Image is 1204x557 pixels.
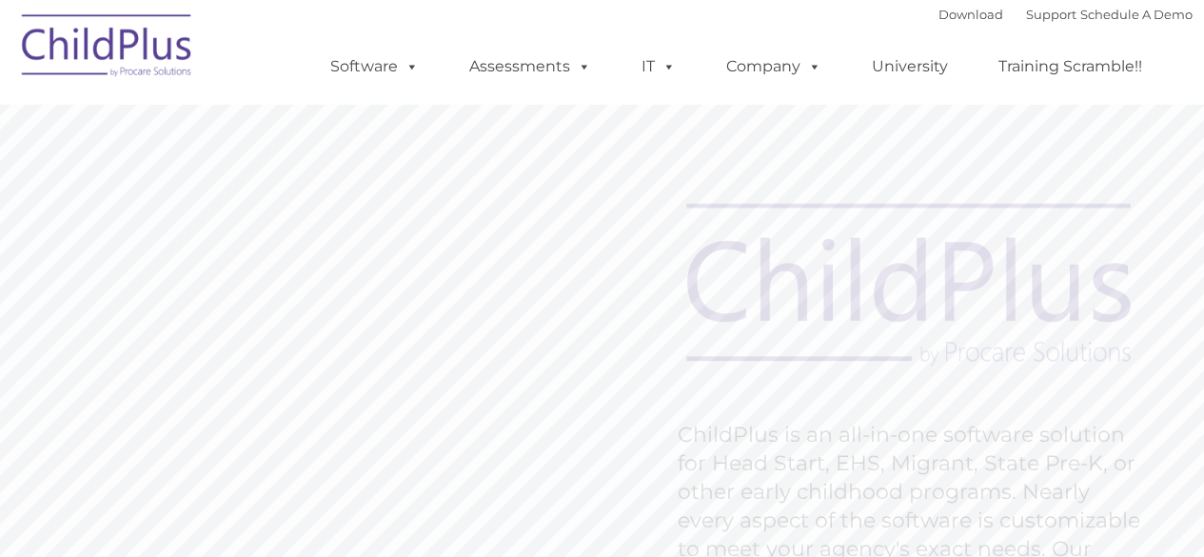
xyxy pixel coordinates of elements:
[707,48,840,86] a: Company
[853,48,967,86] a: University
[12,1,203,96] img: ChildPlus by Procare Solutions
[311,48,438,86] a: Software
[979,48,1161,86] a: Training Scramble!!
[622,48,695,86] a: IT
[938,7,1193,22] font: |
[450,48,610,86] a: Assessments
[1026,7,1076,22] a: Support
[1080,7,1193,22] a: Schedule A Demo
[938,7,1003,22] a: Download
